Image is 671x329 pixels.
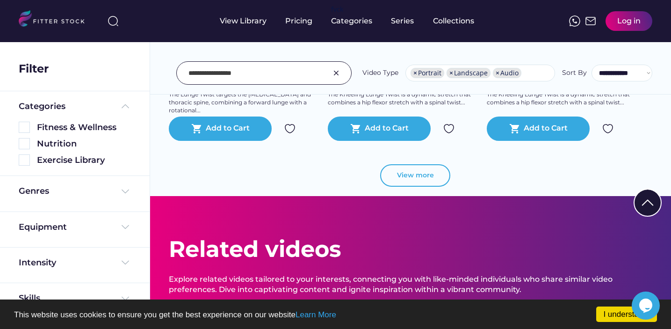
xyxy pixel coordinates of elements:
[37,122,131,133] div: Fitness & Wellness
[285,16,312,26] div: Pricing
[362,68,398,78] div: Video Type
[585,15,596,27] img: Frame%2051.svg
[296,310,336,319] a: Learn More
[391,16,414,26] div: Series
[19,257,56,269] div: Intensity
[413,70,417,76] span: ×
[19,185,49,197] div: Genres
[496,70,499,76] span: ×
[632,292,662,320] iframe: chat widget
[380,164,450,187] button: View more
[19,122,30,133] img: Rectangle%205126.svg
[19,101,65,112] div: Categories
[493,68,521,78] li: Audio
[350,123,361,134] button: shopping_cart
[443,123,455,134] img: Group%201000002324.svg
[596,307,657,322] a: I understand!
[328,91,477,107] div: The Kneeling Lunge Twist is a dynamic stretch that combines a hip flexor stretch with a spinal tw...
[206,123,250,134] div: Add to Cart
[602,123,613,134] img: Group%201000002324.svg
[19,61,49,77] div: Filter
[120,257,131,268] img: Frame%20%284%29.svg
[433,16,474,26] div: Collections
[19,10,93,29] img: LOGO.svg
[19,138,30,149] img: Rectangle%205126.svg
[569,15,580,27] img: meteor-icons_whatsapp%20%281%29.svg
[108,15,119,27] img: search-normal%203.svg
[19,292,42,304] div: Skills
[365,123,409,134] div: Add to Cart
[120,101,131,112] img: Frame%20%285%29.svg
[169,91,318,114] div: The Lunge Twist targets the [MEDICAL_DATA] and thoracic spine, combining a forward lunge with a r...
[449,70,453,76] span: ×
[14,311,657,319] p: This website uses cookies to ensure you get the best experience on our website
[524,123,568,134] div: Add to Cart
[331,5,343,14] div: fvck
[509,123,520,134] button: shopping_cart
[331,16,372,26] div: Categories
[562,68,587,78] div: Sort By
[447,68,491,78] li: Landscape
[284,123,296,134] img: Group%201000002324.svg
[37,138,131,150] div: Nutrition
[220,16,267,26] div: View Library
[635,190,661,216] img: Group%201000002322%20%281%29.svg
[37,154,131,166] div: Exercise Library
[331,67,342,79] img: Group%201000002326.svg
[120,186,131,197] img: Frame%20%284%29.svg
[411,68,444,78] li: Portrait
[487,91,636,107] div: The Kneeling Lunge Twist is a dynamic stretch that combines a hip flexor stretch with a spinal tw...
[120,221,131,233] img: Frame%20%284%29.svg
[169,274,652,295] div: Explore related videos tailored to your interests, connecting you with like-minded individuals wh...
[169,234,341,265] div: Related videos
[617,16,641,26] div: Log in
[19,154,30,166] img: Rectangle%205126.svg
[120,293,131,304] img: Frame%20%284%29.svg
[19,221,67,233] div: Equipment
[191,123,202,134] button: shopping_cart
